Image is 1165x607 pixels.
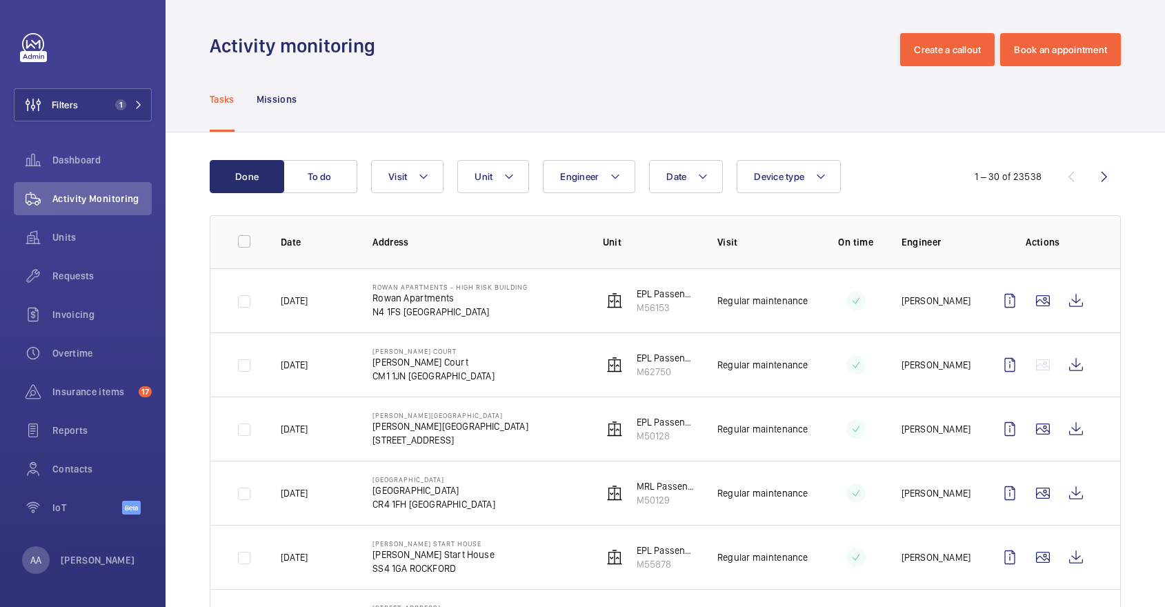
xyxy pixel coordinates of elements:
[637,351,696,365] p: EPL Passenger Lift B771320
[372,355,495,369] p: [PERSON_NAME] Court
[388,171,407,182] span: Visit
[902,486,970,500] p: [PERSON_NAME]
[606,421,623,437] img: elevator.svg
[52,462,152,476] span: Contacts
[281,358,308,372] p: [DATE]
[372,305,528,319] p: N4 1FS [GEOGRAPHIC_DATA]
[52,308,152,321] span: Invoicing
[475,171,492,182] span: Unit
[372,347,495,355] p: [PERSON_NAME] Court
[281,235,350,249] p: Date
[210,33,384,59] h1: Activity monitoring
[993,235,1093,249] p: Actions
[372,291,528,305] p: Rowan Apartments
[372,419,528,433] p: [PERSON_NAME][GEOGRAPHIC_DATA]
[649,160,723,193] button: Date
[902,422,970,436] p: [PERSON_NAME]
[637,557,696,571] p: M55878
[372,561,495,575] p: SS4 1GA ROCKFORD
[30,553,41,567] p: AA
[833,235,879,249] p: On time
[717,358,808,372] p: Regular maintenance
[372,411,528,419] p: [PERSON_NAME][GEOGRAPHIC_DATA]
[372,369,495,383] p: CM1 1JN [GEOGRAPHIC_DATA]
[1000,33,1121,66] button: Book an appointment
[902,358,970,372] p: [PERSON_NAME]
[52,153,152,167] span: Dashboard
[606,485,623,501] img: elevator.svg
[281,550,308,564] p: [DATE]
[281,486,308,500] p: [DATE]
[606,549,623,566] img: elevator.svg
[902,550,970,564] p: [PERSON_NAME]
[372,475,495,484] p: [GEOGRAPHIC_DATA]
[52,98,78,112] span: Filters
[139,386,152,397] span: 17
[52,192,152,206] span: Activity Monitoring
[606,292,623,309] img: elevator.svg
[283,160,357,193] button: To do
[210,160,284,193] button: Done
[372,235,580,249] p: Address
[115,99,126,110] span: 1
[371,160,444,193] button: Visit
[717,550,808,564] p: Regular maintenance
[52,501,122,515] span: IoT
[754,171,804,182] span: Device type
[543,160,635,193] button: Engineer
[902,294,970,308] p: [PERSON_NAME]
[52,424,152,437] span: Reports
[52,346,152,360] span: Overtime
[52,269,152,283] span: Requests
[717,486,808,500] p: Regular maintenance
[372,283,528,291] p: Rowan Apartments - High Risk Building
[637,429,696,443] p: M50128
[637,544,696,557] p: EPL Passenger Lift
[281,294,308,308] p: [DATE]
[717,235,810,249] p: Visit
[666,171,686,182] span: Date
[52,385,133,399] span: Insurance items
[61,553,135,567] p: [PERSON_NAME]
[900,33,995,66] button: Create a callout
[372,539,495,548] p: [PERSON_NAME] Start House
[606,357,623,373] img: elevator.svg
[281,422,308,436] p: [DATE]
[372,484,495,497] p: [GEOGRAPHIC_DATA]
[372,548,495,561] p: [PERSON_NAME] Start House
[122,501,141,515] span: Beta
[637,493,696,507] p: M50129
[975,170,1042,183] div: 1 – 30 of 23538
[14,88,152,121] button: Filters1
[637,415,696,429] p: EPL Passenger Lift
[637,301,696,315] p: M56153
[457,160,529,193] button: Unit
[902,235,971,249] p: Engineer
[637,479,696,493] p: MRL Passenger Lift
[210,92,235,106] p: Tasks
[637,365,696,379] p: M62750
[717,422,808,436] p: Regular maintenance
[372,497,495,511] p: CR4 1FH [GEOGRAPHIC_DATA]
[52,230,152,244] span: Units
[603,235,696,249] p: Unit
[717,294,808,308] p: Regular maintenance
[737,160,841,193] button: Device type
[372,433,528,447] p: [STREET_ADDRESS]
[257,92,297,106] p: Missions
[560,171,599,182] span: Engineer
[637,287,696,301] p: EPL Passenger Lift No 1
